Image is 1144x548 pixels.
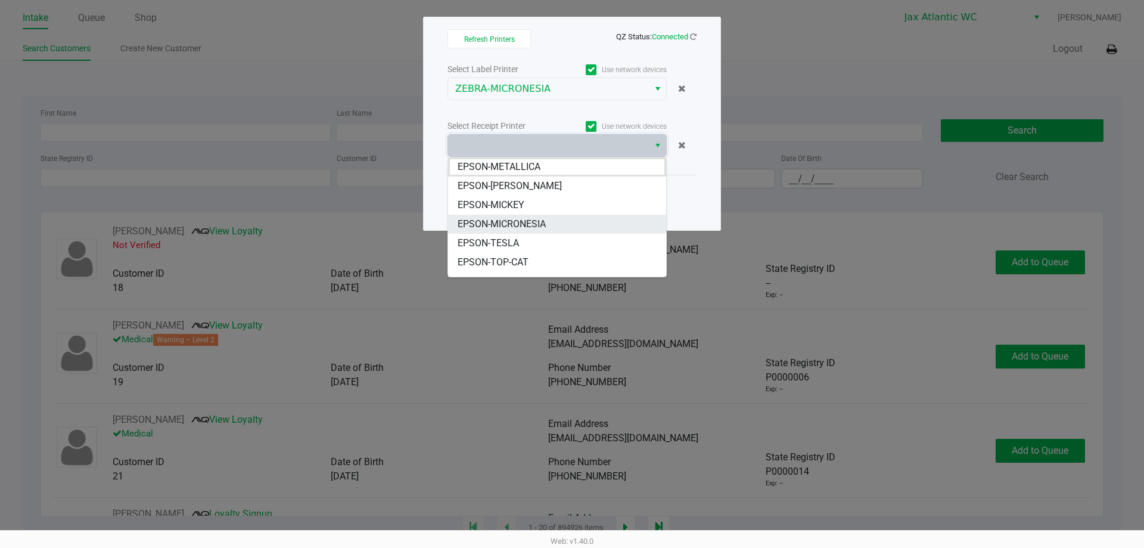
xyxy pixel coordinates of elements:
div: Select Receipt Printer [447,120,557,132]
span: EPSON-TESLA [458,236,519,250]
button: Select [649,135,666,156]
label: Use network devices [557,64,667,75]
button: Select [649,78,666,100]
span: EPSON-TOP-CAT [458,255,529,270]
span: Connected [652,32,688,41]
span: EPSON-U2 [458,274,502,289]
span: EPSON-MICKEY [458,198,524,212]
div: Select Label Printer [447,63,557,76]
button: Refresh Printers [447,29,531,48]
span: QZ Status: [616,32,697,41]
span: Refresh Printers [464,35,515,44]
span: ZEBRA-MICRONESIA [455,82,642,96]
span: Web: v1.40.0 [551,537,593,546]
span: EPSON-METALLICA [458,160,540,174]
span: EPSON-MICRONESIA [458,217,546,231]
span: EPSON-[PERSON_NAME] [458,179,562,193]
label: Use network devices [557,121,667,132]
